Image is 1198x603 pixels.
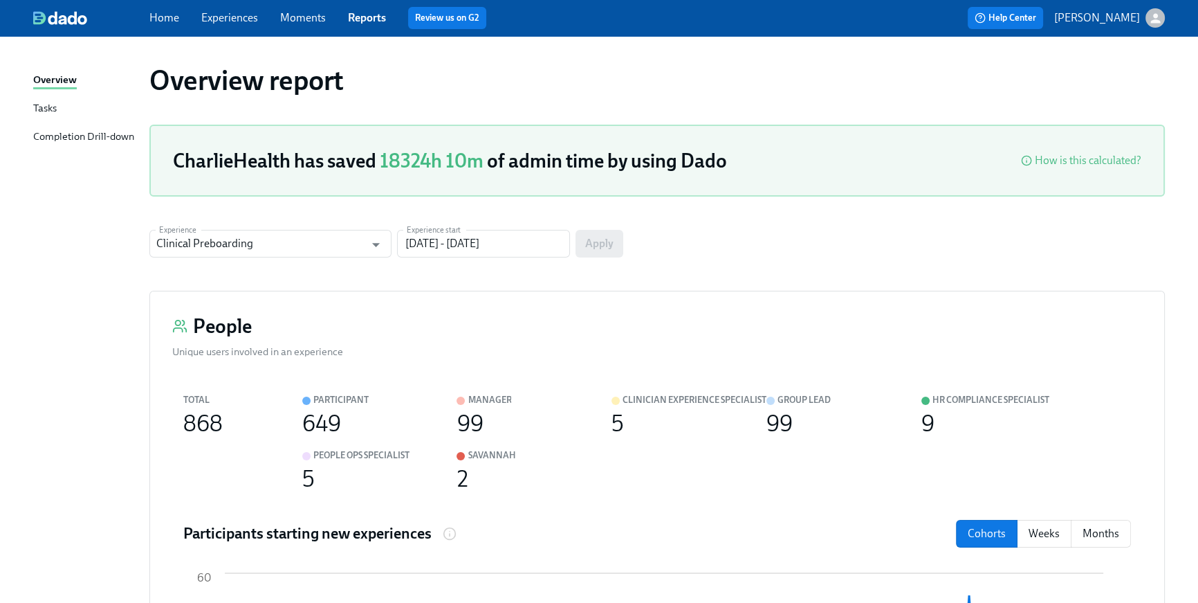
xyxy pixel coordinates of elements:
p: [PERSON_NAME] [1054,10,1140,26]
div: 2 [457,471,468,487]
button: Review us on G2 [408,7,486,29]
h3: CharlieHealth has saved of admin time by using Dado [173,148,727,173]
div: 9 [921,416,934,431]
div: 99 [457,416,483,431]
a: dado [33,11,149,25]
div: Group Lead [777,393,831,408]
a: Reports [348,11,386,24]
a: Tasks [33,100,138,118]
div: 649 [302,416,341,431]
tspan: 60 [197,571,211,584]
h3: People [193,314,252,339]
div: How is this calculated? [1035,153,1141,168]
p: Weeks [1029,526,1060,541]
span: 18324h 10m [380,149,483,172]
button: [PERSON_NAME] [1054,8,1165,28]
a: Completion Drill-down [33,129,138,146]
img: dado [33,11,87,25]
h1: Overview report [149,64,344,97]
button: months [1071,520,1131,548]
button: weeks [1017,520,1071,548]
a: Experiences [201,11,258,24]
div: 868 [183,416,223,431]
div: HR Compliance Specialist [932,393,1049,408]
span: Help Center [975,11,1036,25]
div: date filter [956,520,1131,548]
div: Manager [468,393,511,408]
a: Review us on G2 [415,11,479,25]
p: Cohorts [968,526,1006,541]
button: Help Center [968,7,1043,29]
div: Savannah [468,448,515,463]
div: Clinician Experience Specialist [623,393,766,408]
div: Completion Drill-down [33,129,134,146]
div: 99 [766,416,793,431]
a: Moments [280,11,326,24]
div: 5 [302,471,315,487]
button: Open [365,234,387,255]
h4: Participants starting new experiences [183,523,432,544]
a: Overview [33,72,138,89]
div: Unique users involved in an experience [172,344,343,359]
div: People Ops Specialist [313,448,409,463]
div: Overview [33,72,77,89]
div: Total [183,393,210,408]
div: Participant [313,393,369,408]
div: Tasks [33,100,57,118]
a: Home [149,11,179,24]
svg: Number of participants that started this experience in each cohort, week or month [443,527,457,541]
button: cohorts [956,520,1017,548]
p: Months [1082,526,1119,541]
div: 5 [611,416,624,431]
